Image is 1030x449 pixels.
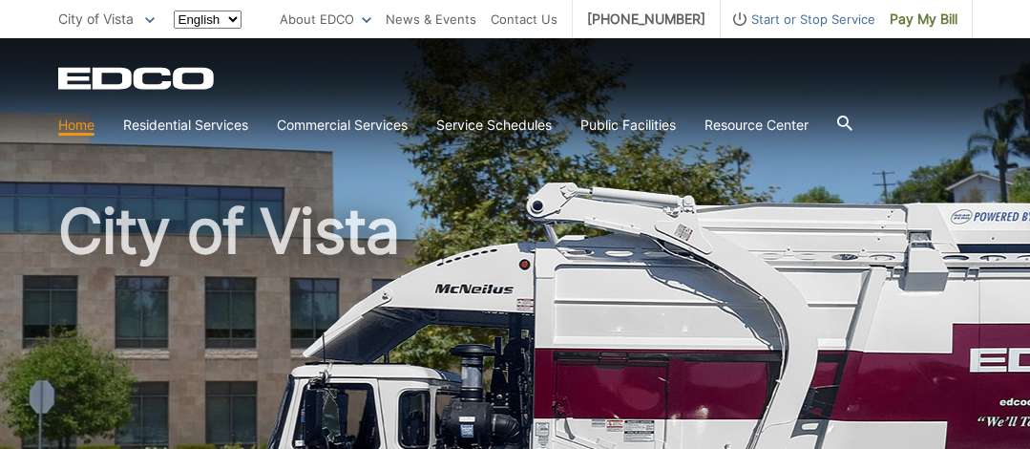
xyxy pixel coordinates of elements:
[491,9,557,30] a: Contact Us
[890,9,957,30] span: Pay My Bill
[277,115,408,136] a: Commercial Services
[580,115,676,136] a: Public Facilities
[58,115,95,136] a: Home
[704,115,809,136] a: Resource Center
[386,9,476,30] a: News & Events
[58,67,217,90] a: EDCD logo. Return to the homepage.
[436,115,552,136] a: Service Schedules
[174,11,242,29] select: Select a language
[123,115,248,136] a: Residential Services
[280,9,371,30] a: About EDCO
[58,11,134,27] span: City of Vista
